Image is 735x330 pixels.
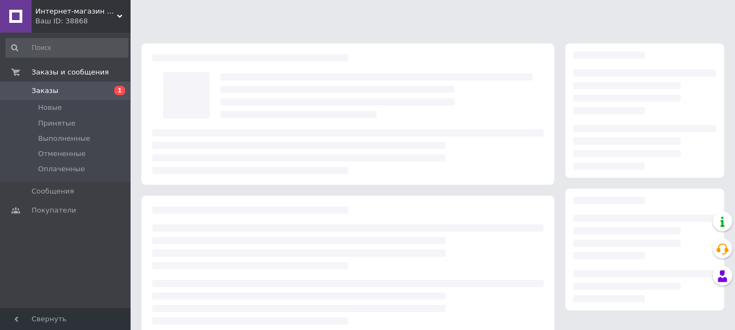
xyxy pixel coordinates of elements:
[32,206,76,215] span: Покупатели
[38,149,85,159] span: Отмененные
[114,86,125,95] span: 1
[32,86,58,96] span: Заказы
[38,119,76,128] span: Принятые
[38,164,85,174] span: Оплаченные
[35,7,117,16] span: Интернет-магазин «Рідні Медтехника»
[32,67,109,77] span: Заказы и сообщения
[35,16,131,26] div: Ваш ID: 38868
[32,186,74,196] span: Сообщения
[38,103,62,113] span: Новые
[5,38,128,58] input: Поиск
[38,134,90,144] span: Выполненные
